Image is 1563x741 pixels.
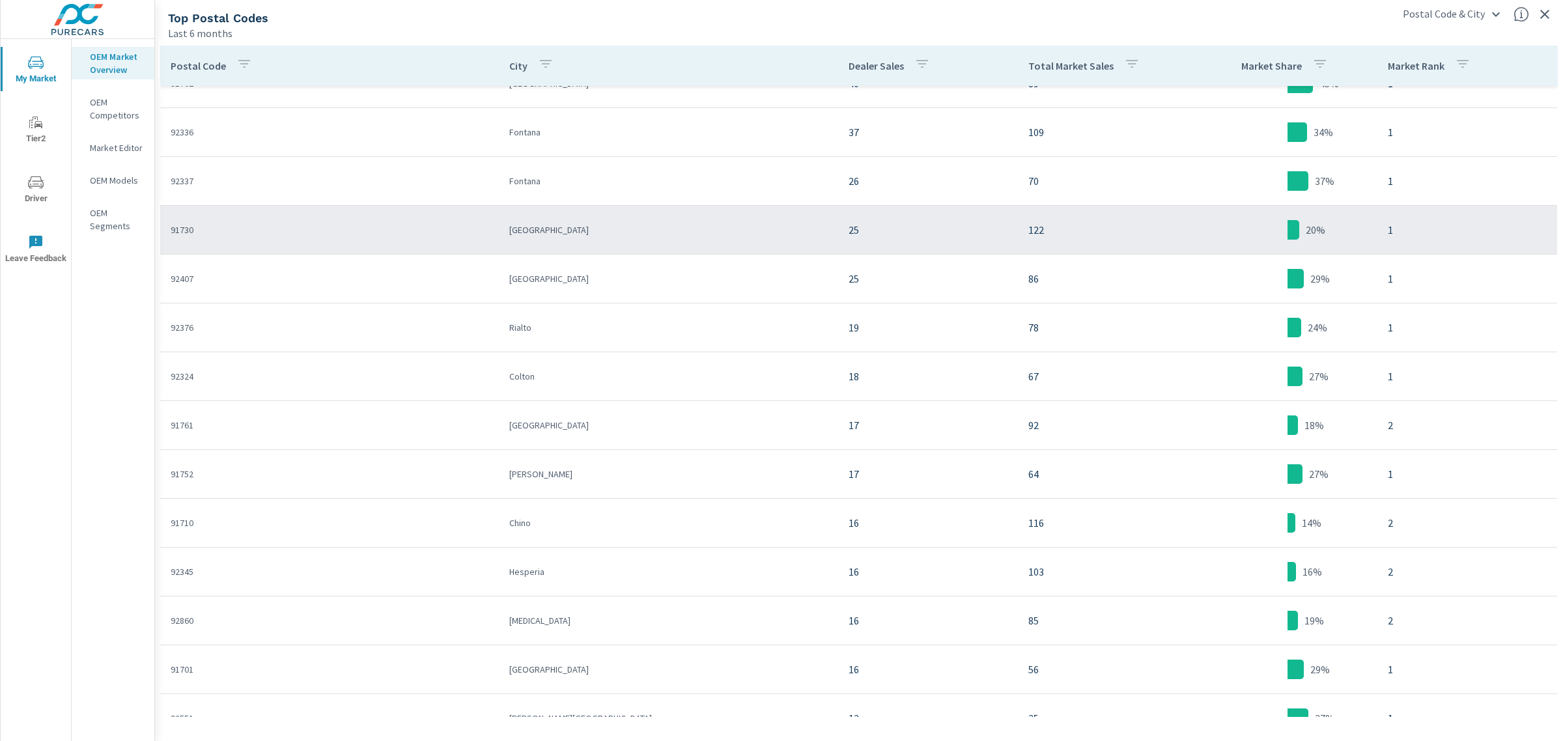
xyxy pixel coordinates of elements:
p: 116 [1028,515,1187,531]
p: 122 [1028,222,1187,238]
p: 18 [849,369,1007,384]
p: 86 [1028,271,1187,287]
p: Market Editor [90,141,144,154]
p: 1 [1388,271,1547,287]
p: 70 [1028,173,1187,189]
p: 92551 [171,712,488,725]
p: 14% [1302,515,1321,531]
p: 1 [1388,466,1547,482]
p: 17 [849,466,1007,482]
p: 92337 [171,175,488,188]
p: 1 [1388,320,1547,335]
p: 16 [849,515,1007,531]
p: 1 [1388,173,1547,189]
p: 2 [1388,515,1547,531]
p: 64 [1028,466,1187,482]
p: 25 [849,222,1007,238]
p: 1 [1388,222,1547,238]
p: Market Rank [1388,59,1444,72]
p: Dealer Sales [849,59,904,72]
p: City [509,59,528,72]
p: 37% [1315,173,1334,189]
p: 19% [1304,613,1324,628]
p: 1 [1388,124,1547,140]
div: OEM Models [72,171,154,190]
div: Postal Code & City [1395,3,1508,25]
p: [GEOGRAPHIC_DATA] [509,223,827,236]
p: 91761 [171,419,488,432]
p: 17 [849,417,1007,433]
p: 56 [1028,662,1187,677]
p: 103 [1028,564,1187,580]
p: 34% [1314,124,1333,140]
p: Total Market Sales [1028,59,1114,72]
span: Top Postal Codes shows you how you rank, in terms of sales, to other dealerships in your market. ... [1514,7,1529,22]
p: 92345 [171,565,488,578]
p: 78 [1028,320,1187,335]
div: OEM Market Overview [72,47,154,79]
p: 2 [1388,613,1547,628]
span: My Market [5,55,67,87]
div: Market Editor [72,138,154,158]
span: Leave Feedback [5,234,67,266]
p: 19 [849,320,1007,335]
p: 37% [1315,710,1334,726]
p: OEM Competitors [90,96,144,122]
p: Colton [509,370,827,383]
p: 16 [849,564,1007,580]
p: Last 6 months [168,25,232,41]
p: Fontana [509,126,827,139]
p: [GEOGRAPHIC_DATA] [509,663,827,676]
p: 27% [1309,466,1329,482]
p: 27% [1309,369,1329,384]
p: 20% [1306,222,1325,238]
p: 91710 [171,516,488,529]
p: [PERSON_NAME][GEOGRAPHIC_DATA] [509,712,827,725]
p: 35 [1028,710,1187,726]
p: 16 [849,613,1007,628]
p: 92860 [171,614,488,627]
p: 91730 [171,223,488,236]
p: 26 [849,173,1007,189]
p: [GEOGRAPHIC_DATA] [509,272,827,285]
p: 37 [849,124,1007,140]
p: 24% [1308,320,1327,335]
span: Driver [5,175,67,206]
p: 92407 [171,272,488,285]
p: 92336 [171,126,488,139]
p: 109 [1028,124,1187,140]
p: 25 [849,271,1007,287]
p: Rialto [509,321,827,334]
button: Exit Fullscreen [1534,4,1555,25]
p: 16% [1302,564,1322,580]
p: Fontana [509,175,827,188]
p: 91701 [171,663,488,676]
p: Postal Code [171,59,226,72]
p: Market Share [1241,59,1302,72]
p: 1 [1388,662,1547,677]
p: 13 [849,710,1007,726]
h5: Top Postal Codes [168,11,268,25]
div: nav menu [1,39,71,279]
p: [MEDICAL_DATA] [509,614,827,627]
p: 67 [1028,369,1187,384]
p: 2 [1388,417,1547,433]
p: OEM Segments [90,206,144,232]
p: Chino [509,516,827,529]
p: 16 [849,662,1007,677]
div: OEM Segments [72,203,154,236]
span: Tier2 [5,115,67,147]
p: 18% [1304,417,1324,433]
p: 2 [1388,564,1547,580]
p: 29% [1310,662,1330,677]
p: 91752 [171,468,488,481]
p: 29% [1310,271,1330,287]
p: 92324 [171,370,488,383]
p: 1 [1388,369,1547,384]
p: Hesperia [509,565,827,578]
p: 92 [1028,417,1187,433]
p: [GEOGRAPHIC_DATA] [509,419,827,432]
p: 85 [1028,613,1187,628]
p: OEM Market Overview [90,50,144,76]
div: OEM Competitors [72,92,154,125]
